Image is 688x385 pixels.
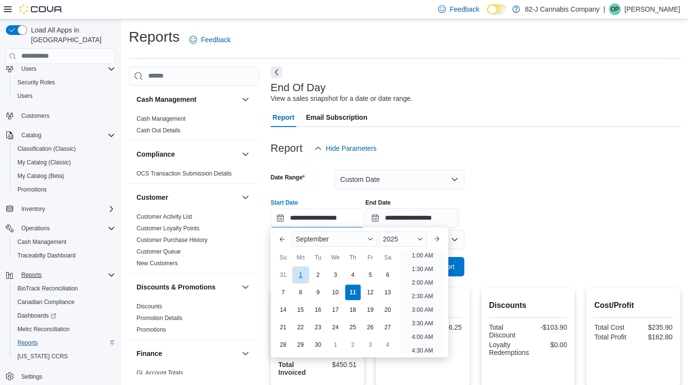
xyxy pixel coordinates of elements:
[611,3,619,15] span: OP
[320,361,357,369] div: $450.51
[594,323,631,331] div: Total Cost
[408,304,437,316] li: 3:00 AM
[17,129,45,141] button: Catalog
[345,285,361,300] div: day-11
[17,223,54,234] button: Operations
[10,336,119,350] button: Reports
[137,149,175,159] h3: Compliance
[240,192,251,203] button: Customer
[14,184,115,195] span: Promotions
[2,128,119,142] button: Catalog
[275,285,291,300] div: day-7
[292,266,309,283] div: day-1
[335,170,464,189] button: Custom Date
[137,192,168,202] h3: Customer
[451,236,459,243] button: Open list of options
[14,296,115,308] span: Canadian Compliance
[525,3,599,15] p: 82-J Cannabis Company
[17,285,78,292] span: BioTrack Reconciliation
[137,349,162,358] h3: Finance
[17,203,49,215] button: Inventory
[14,337,115,349] span: Reports
[408,263,437,275] li: 1:30 AM
[14,310,115,321] span: Dashboards
[10,156,119,169] button: My Catalog (Classic)
[310,337,326,353] div: day-30
[14,283,115,294] span: BioTrack Reconciliation
[533,341,567,349] div: $0.00
[530,323,567,331] div: -$103.90
[10,350,119,363] button: [US_STATE] CCRS
[328,320,343,335] div: day-24
[17,186,47,193] span: Promotions
[21,65,36,73] span: Users
[17,298,75,306] span: Canadian Compliance
[363,250,378,265] div: Fr
[17,110,53,122] a: Customers
[10,142,119,156] button: Classification (Classic)
[21,131,41,139] span: Catalog
[310,139,381,158] button: Hide Parameters
[17,129,115,141] span: Catalog
[14,296,78,308] a: Canadian Compliance
[345,250,361,265] div: Th
[2,268,119,282] button: Reports
[408,277,437,289] li: 2:00 AM
[310,267,326,283] div: day-2
[129,168,259,183] div: Compliance
[14,236,70,248] a: Cash Management
[137,349,238,358] button: Finance
[487,4,507,15] input: Dark Mode
[328,302,343,318] div: day-17
[293,302,308,318] div: day-15
[17,172,64,180] span: My Catalog (Beta)
[2,222,119,235] button: Operations
[17,110,115,122] span: Customers
[489,341,529,356] div: Loyalty Redemptions
[17,370,115,382] span: Settings
[273,108,294,127] span: Report
[380,285,396,300] div: day-13
[2,62,119,76] button: Users
[306,108,367,127] span: Email Subscription
[240,348,251,359] button: Finance
[278,361,306,376] strong: Total Invoiced
[240,281,251,293] button: Discounts & Promotions
[137,237,208,243] a: Customer Purchase History
[14,90,36,102] a: Users
[10,309,119,322] a: Dashboards
[129,27,180,47] h1: Reports
[408,250,437,261] li: 1:00 AM
[14,77,59,88] a: Security Roles
[345,267,361,283] div: day-4
[137,248,181,255] a: Customer Queue
[10,169,119,183] button: My Catalog (Beta)
[17,145,76,153] span: Classification (Classic)
[275,267,291,283] div: day-31
[240,148,251,160] button: Compliance
[129,113,259,140] div: Cash Management
[14,283,82,294] a: BioTrack Reconciliation
[137,115,185,122] a: Cash Management
[17,238,66,246] span: Cash Management
[201,35,230,45] span: Feedback
[363,337,378,353] div: day-3
[17,371,46,383] a: Settings
[275,320,291,335] div: day-21
[296,235,329,243] span: September
[275,337,291,353] div: day-28
[185,30,234,49] a: Feedback
[366,199,391,207] label: End Date
[328,267,343,283] div: day-3
[625,3,680,15] p: [PERSON_NAME]
[271,174,305,181] label: Date Range
[17,203,115,215] span: Inventory
[137,95,238,104] button: Cash Management
[328,250,343,265] div: We
[10,249,119,262] button: Traceabilty Dashboard
[293,250,308,265] div: Mo
[21,373,42,381] span: Settings
[137,95,197,104] h3: Cash Management
[271,66,282,78] button: Next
